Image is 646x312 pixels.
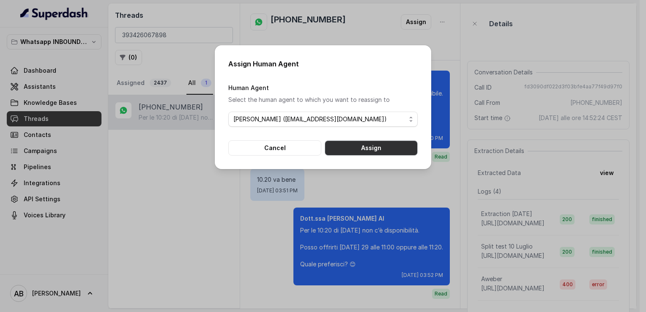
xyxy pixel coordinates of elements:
h2: Assign Human Agent [228,59,418,69]
label: Human Agent [228,84,269,91]
button: Cancel [228,140,321,156]
button: [PERSON_NAME] ([EMAIL_ADDRESS][DOMAIN_NAME]) [228,112,418,127]
span: [PERSON_NAME] ([EMAIL_ADDRESS][DOMAIN_NAME]) [233,114,406,124]
button: Assign [325,140,418,156]
p: Select the human agent to which you want to reassign to [228,95,418,105]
